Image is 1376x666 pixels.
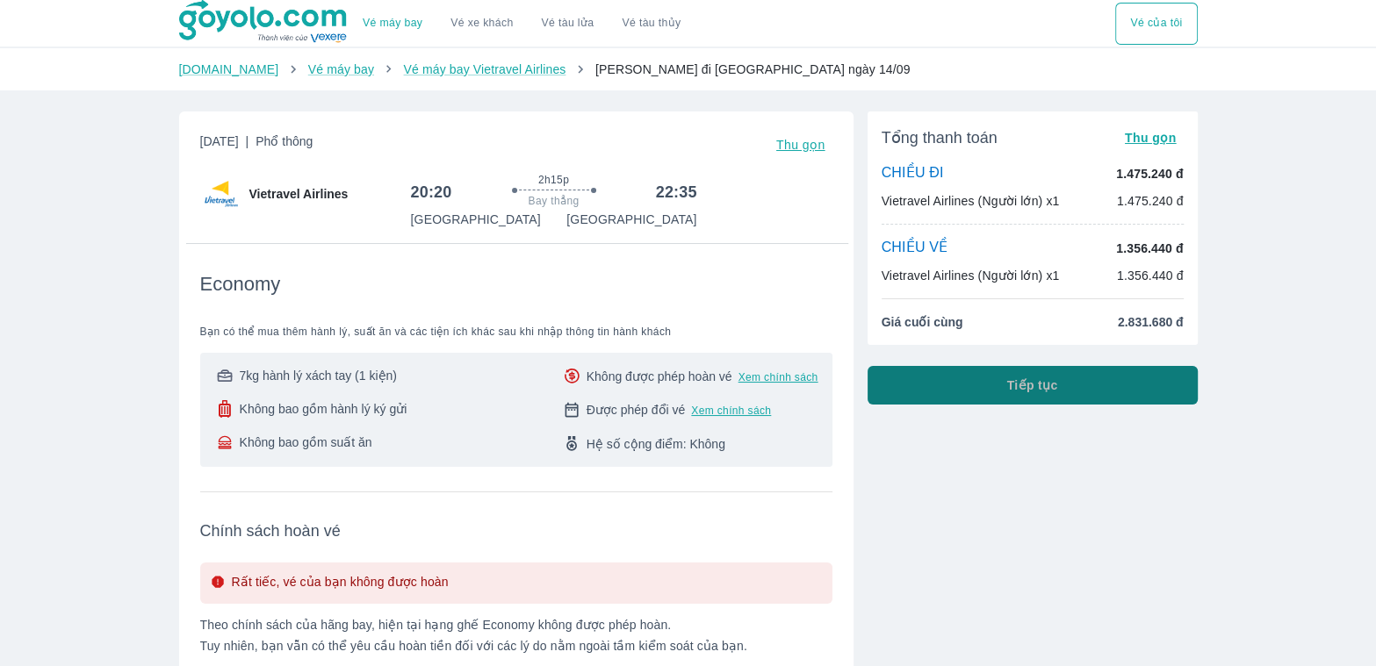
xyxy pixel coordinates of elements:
[179,61,1198,78] nav: breadcrumb
[1117,192,1184,210] p: 1.475.240 đ
[738,370,818,384] button: Xem chính sách
[1116,240,1183,257] p: 1.356.440 đ
[411,211,541,228] p: [GEOGRAPHIC_DATA]
[882,127,998,148] span: Tổng thanh toán
[200,132,313,157] span: [DATE]
[450,17,513,30] a: Vé xe khách
[240,433,372,451] span: Không bao gồm suất ăn
[240,367,397,384] span: 7kg hành lý xách tay (1 kiện)
[587,435,725,453] span: Hệ số cộng điểm: Không
[349,3,695,45] div: choose transportation mode
[1115,3,1197,45] div: choose transportation mode
[691,404,771,418] button: Xem chính sách
[308,62,374,76] a: Vé máy bay
[403,62,566,76] a: Vé máy bay Vietravel Airlines
[1118,313,1184,331] span: 2.831.680 đ
[587,368,732,385] span: Không được phép hoàn vé
[566,211,696,228] p: [GEOGRAPHIC_DATA]
[200,618,832,653] p: Theo chính sách của hãng bay, hiện tại hạng ghế Economy không được phép hoàn. Tuy nhiên, bạn vẫn ...
[587,401,686,419] span: Được phép đổi vé
[200,272,281,297] span: Economy
[595,62,911,76] span: [PERSON_NAME] đi [GEOGRAPHIC_DATA] ngày 14/09
[411,182,452,203] h6: 20:20
[363,17,422,30] a: Vé máy bay
[608,3,695,45] button: Vé tàu thủy
[256,134,313,148] span: Phổ thông
[1116,165,1183,183] p: 1.475.240 đ
[1125,131,1177,145] span: Thu gọn
[528,3,609,45] a: Vé tàu lửa
[882,313,963,331] span: Giá cuối cùng
[882,267,1060,284] p: Vietravel Airlines (Người lớn) x1
[1118,125,1184,150] button: Thu gọn
[882,192,1060,210] p: Vietravel Airlines (Người lớn) x1
[200,520,832,541] span: Chính sách hoàn vé
[179,62,279,76] a: [DOMAIN_NAME]
[769,132,832,157] button: Thu gọn
[240,400,407,418] span: Không bao gồm hành lý ký gửi
[246,134,249,148] span: |
[538,173,569,187] span: 2h15p
[1115,3,1197,45] button: Vé của tôi
[882,239,948,258] p: CHIỀU VỀ
[868,366,1198,405] button: Tiếp tục
[232,573,449,593] p: Rất tiếc, vé của bạn không được hoàn
[656,182,697,203] h6: 22:35
[249,185,349,203] span: Vietravel Airlines
[776,138,825,152] span: Thu gọn
[882,164,944,183] p: CHIỀU ĐI
[200,325,832,339] span: Bạn có thể mua thêm hành lý, suất ăn và các tiện ích khác sau khi nhập thông tin hành khách
[1117,267,1184,284] p: 1.356.440 đ
[529,194,580,208] span: Bay thẳng
[1007,376,1058,394] span: Tiếp tục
